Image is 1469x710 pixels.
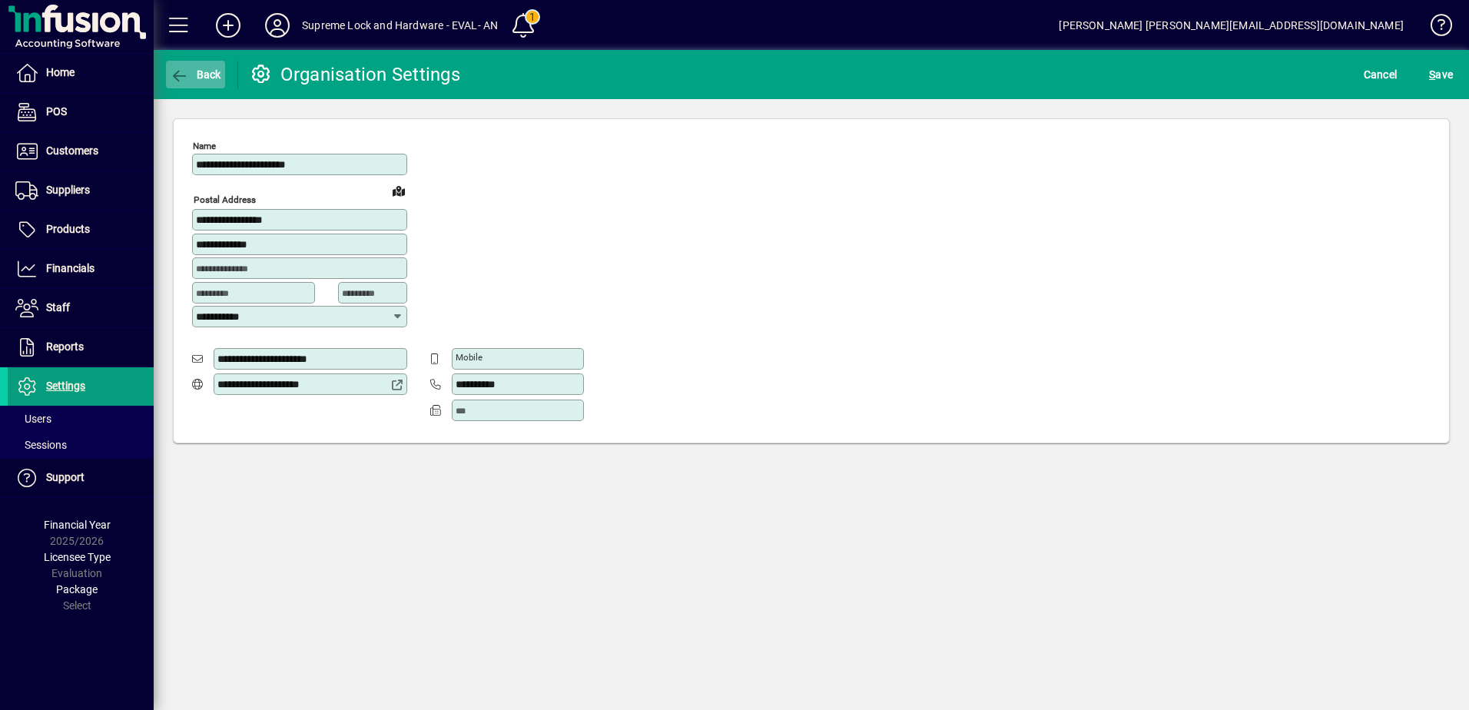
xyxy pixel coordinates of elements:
[8,132,154,171] a: Customers
[253,12,302,39] button: Profile
[1419,3,1450,53] a: Knowledge Base
[193,141,216,151] mat-label: Name
[166,61,225,88] button: Back
[8,54,154,92] a: Home
[8,432,154,458] a: Sessions
[8,171,154,210] a: Suppliers
[8,406,154,432] a: Users
[250,62,460,87] div: Organisation Settings
[8,93,154,131] a: POS
[46,471,85,483] span: Support
[44,519,111,531] span: Financial Year
[170,68,221,81] span: Back
[46,105,67,118] span: POS
[1364,62,1398,87] span: Cancel
[302,13,498,38] div: Supreme Lock and Hardware - EVAL- AN
[204,12,253,39] button: Add
[386,178,411,203] a: View on map
[8,211,154,249] a: Products
[15,413,51,425] span: Users
[46,223,90,235] span: Products
[1429,62,1453,87] span: ave
[1360,61,1401,88] button: Cancel
[46,340,84,353] span: Reports
[15,439,67,451] span: Sessions
[8,459,154,497] a: Support
[46,144,98,157] span: Customers
[46,262,95,274] span: Financials
[1425,61,1457,88] button: Save
[46,66,75,78] span: Home
[46,184,90,196] span: Suppliers
[8,250,154,288] a: Financials
[8,328,154,367] a: Reports
[46,380,85,392] span: Settings
[456,352,482,363] mat-label: Mobile
[44,551,111,563] span: Licensee Type
[1059,13,1404,38] div: [PERSON_NAME] [PERSON_NAME][EMAIL_ADDRESS][DOMAIN_NAME]
[8,289,154,327] a: Staff
[154,61,238,88] app-page-header-button: Back
[46,301,70,314] span: Staff
[56,583,98,596] span: Package
[1429,68,1435,81] span: S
